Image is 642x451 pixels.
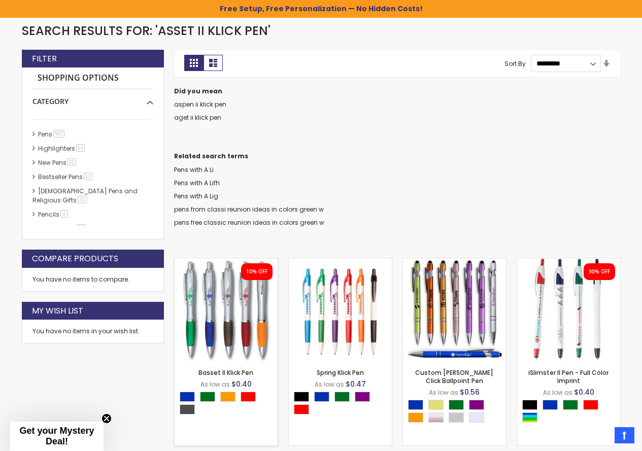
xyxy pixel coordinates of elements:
[32,253,118,264] strong: Compare Products
[294,392,392,417] div: Select A Color
[36,158,80,167] a: New Pens21
[174,113,221,122] a: aget ii klick pen
[22,268,164,292] div: You have no items to compare.
[184,55,204,71] strong: Grid
[246,268,267,275] div: 10% OFF
[469,400,484,410] div: Purple
[294,392,309,402] div: Black
[19,426,94,446] span: Get your Mystery Deal!
[180,392,195,402] div: Blue
[198,368,253,377] a: Basset II Klick Pen
[77,224,86,232] span: 11
[403,258,506,361] img: Custom Alex II Click Ballpoint Pen
[543,400,558,410] div: Blue
[22,22,271,39] span: Search results for: 'asset II Klick Pen'
[558,424,642,451] iframe: Google Customer Reviews
[220,392,235,402] div: Orange
[460,387,480,397] span: $0.56
[241,392,256,402] div: Red
[522,412,537,423] div: Assorted
[32,89,153,107] div: Category
[180,404,195,414] div: Smoke
[415,368,493,385] a: Custom [PERSON_NAME] Click Ballpoint Pen
[408,400,506,425] div: Select A Color
[289,258,392,361] img: Spring Klick Pen
[428,400,444,410] div: Gold
[317,368,364,377] a: Spring Klick Pen
[200,392,215,402] div: Green
[315,380,344,389] span: As low as
[32,327,153,335] div: You have no items in your wish list.
[522,400,620,425] div: Select A Color
[294,404,309,414] div: Red
[32,305,83,317] strong: My Wish List
[102,413,112,424] button: Close teaser
[84,172,92,180] span: 11
[583,400,598,410] div: Red
[67,158,76,166] span: 21
[175,258,278,266] a: Basset II Klick Pen
[574,387,594,397] span: $0.40
[32,53,57,64] strong: Filter
[32,67,153,89] strong: Shopping Options
[563,400,578,410] div: Green
[36,172,96,181] a: Bestseller Pens11
[200,380,230,389] span: As low as
[346,379,366,389] span: $0.47
[408,400,423,410] div: Blue
[174,100,226,109] a: aspen ii klick pen
[449,412,464,423] div: Silver
[428,412,444,423] div: Rose Gold
[449,400,464,410] div: Green
[175,258,278,361] img: Basset II Klick Pen
[174,192,218,200] a: Pens with A Lig
[32,187,138,204] a: [DEMOGRAPHIC_DATA] Pens and Religious Gifts21
[517,258,620,361] img: iSlimster II Pen - Full Color Imprint
[517,258,620,266] a: iSlimster II Pen - Full Color Imprint
[36,144,88,153] a: Highlighters14
[174,179,220,187] a: Pens with A Lifh
[36,224,89,233] a: hp-featured11
[60,210,68,218] span: 3
[36,210,72,219] a: Pencils3
[522,400,537,410] div: Black
[180,392,278,417] div: Select A Color
[314,392,329,402] div: Blue
[174,152,621,160] dt: Related search terms
[403,258,506,266] a: Custom Alex II Click Ballpoint Pen
[78,196,86,203] span: 21
[174,87,621,95] dt: Did you mean
[10,422,104,451] div: Get your Mystery Deal!Close teaser
[76,144,85,152] span: 14
[355,392,370,402] div: Purple
[589,268,610,275] div: 30% OFF
[334,392,350,402] div: Green
[504,59,526,67] label: Sort By
[543,388,572,397] span: As low as
[174,205,324,214] a: pens from classi reunion ideas in colors green w
[528,368,609,385] a: iSlimster II Pen - Full Color Imprint
[53,130,65,137] span: 567
[36,130,69,138] a: Pens567
[174,165,214,174] a: Pens with A Li
[408,412,423,423] div: Orange
[469,412,484,423] div: Lavender
[231,379,252,389] span: $0.40
[174,218,324,227] a: pens free classic reunion ideas in colors green w
[429,388,458,397] span: As low as
[289,258,392,266] a: Spring Klick Pen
